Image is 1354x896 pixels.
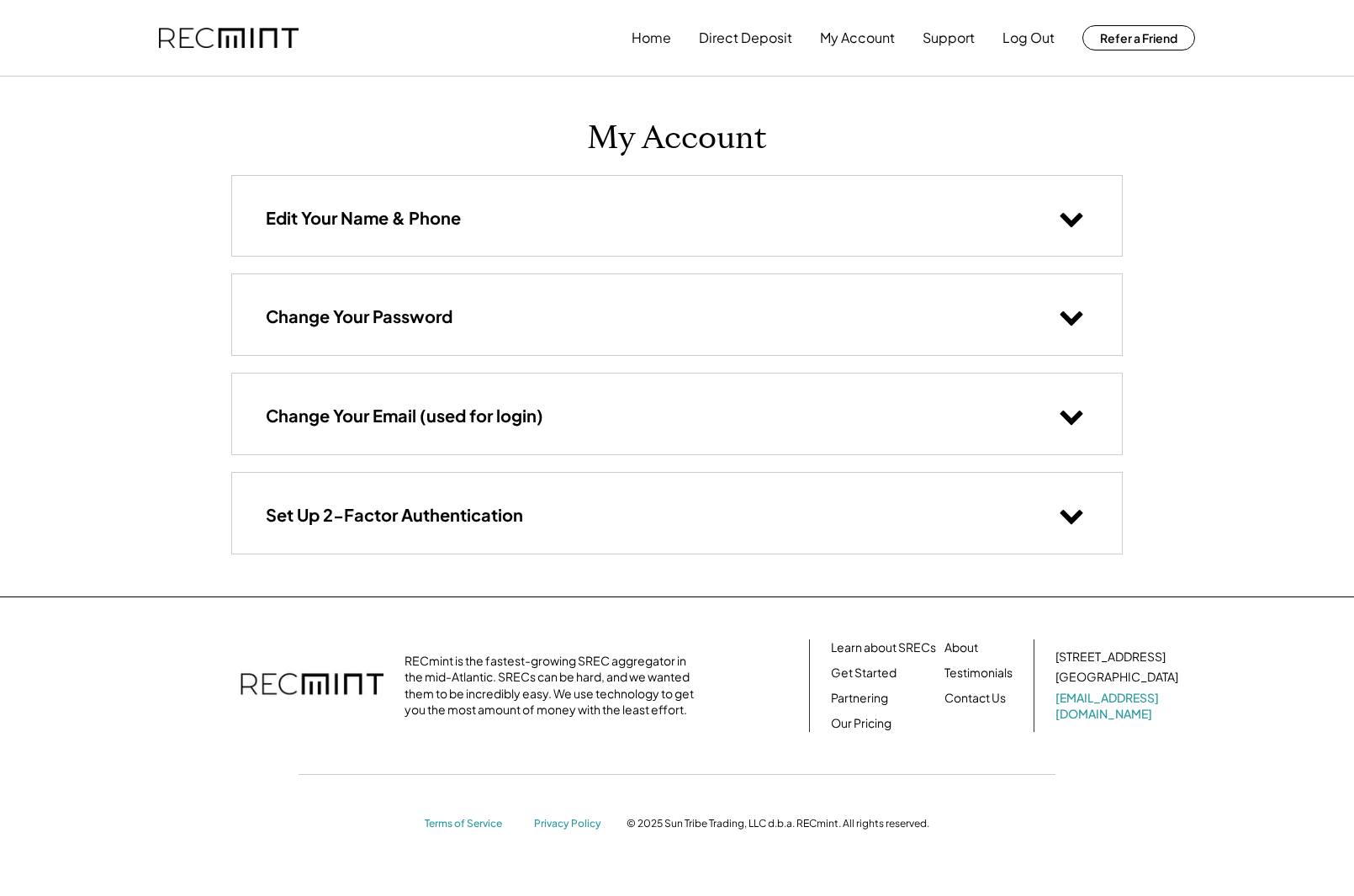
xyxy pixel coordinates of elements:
[534,817,610,831] a: Privacy Policy
[1055,649,1166,665] div: [STREET_ADDRESS]
[831,690,888,707] a: Partnering
[831,715,891,732] a: Our Pricing
[266,405,543,427] h3: Change Your Email (used for login)
[1002,21,1055,55] button: Log Out
[831,665,896,681] a: Get Started
[944,690,1006,707] a: Contact Us
[241,656,383,715] img: recmint-logotype%403x.png
[266,504,523,526] h3: Set Up 2-Factor Authentication
[1082,25,1195,50] button: Refer a Friend
[266,207,461,229] h3: Edit Your Name & Phone
[627,817,929,830] div: © 2025 Sun Tribe Trading, LLC d.b.a. RECmint. All rights reserved.
[944,665,1013,681] a: Testimonials
[425,817,517,831] a: Terms of Service
[1055,690,1182,723] a: [EMAIL_ADDRESS][DOMAIN_NAME]
[831,639,936,656] a: Learn about SRECs
[632,21,671,55] button: Home
[820,21,895,55] button: My Account
[159,28,299,49] img: recmint-logotype%403x.png
[405,653,703,718] div: RECmint is the fastest-growing SREC aggregator in the mid-Atlantic. SRECs can be hard, and we wan...
[923,21,975,55] button: Support
[944,639,978,656] a: About
[587,119,767,158] h1: My Account
[699,21,792,55] button: Direct Deposit
[1055,669,1178,686] div: [GEOGRAPHIC_DATA]
[266,305,452,327] h3: Change Your Password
